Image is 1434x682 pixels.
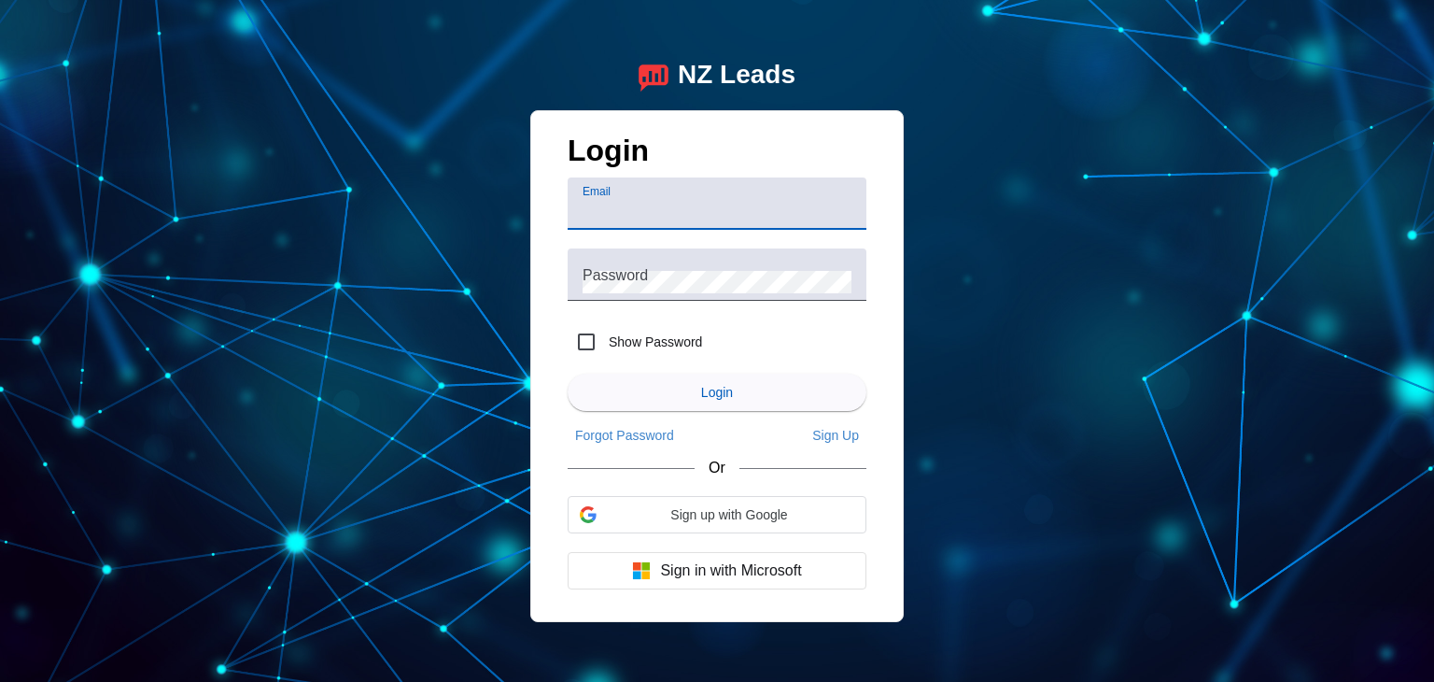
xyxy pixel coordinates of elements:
span: Login [701,385,733,400]
h1: Login [568,134,866,178]
mat-label: Email [583,186,611,198]
span: Sign Up [812,428,859,443]
a: logoNZ Leads [639,60,795,92]
img: Microsoft logo [632,561,651,580]
span: Sign up with Google [604,507,854,522]
img: logo [639,60,668,92]
label: Show Password [605,333,702,351]
span: Forgot Password [575,428,674,443]
mat-label: Password [583,267,648,283]
div: Sign up with Google [568,496,866,533]
div: NZ Leads [678,60,795,92]
button: Login [568,374,866,411]
span: Or [709,460,725,476]
button: Sign in with Microsoft [568,552,866,590]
